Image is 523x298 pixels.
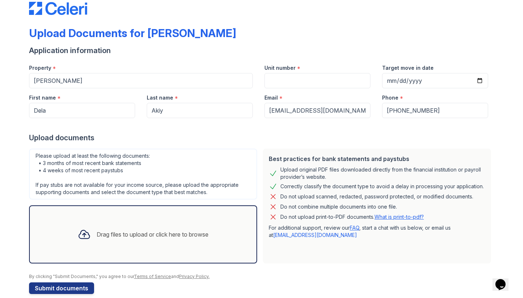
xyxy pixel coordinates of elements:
[350,225,359,231] a: FAQ
[492,269,516,291] iframe: chat widget
[280,202,397,211] div: Do not combine multiple documents into one file.
[29,282,94,294] button: Submit documents
[280,182,484,191] div: Correctly classify the document type to avoid a delay in processing your application.
[29,133,494,143] div: Upload documents
[280,166,485,181] div: Upload original PDF files downloaded directly from the financial institution or payroll provider’...
[29,2,87,15] img: CE_Logo_Blue-a8612792a0a2168367f1c8372b55b34899dd931a85d93a1a3d3e32e68fde9ad4.png
[29,149,257,200] div: Please upload at least the following documents: • 3 months of most recent bank statements • 4 wee...
[264,64,296,72] label: Unit number
[264,94,278,101] label: Email
[29,27,236,40] div: Upload Documents for [PERSON_NAME]
[273,232,357,238] a: [EMAIL_ADDRESS][DOMAIN_NAME]
[29,45,494,56] div: Application information
[179,274,210,279] a: Privacy Policy.
[97,230,208,239] div: Drag files to upload or click here to browse
[280,192,473,201] div: Do not upload scanned, redacted, password protected, or modified documents.
[269,224,485,239] p: For additional support, review our , start a chat with us below, or email us at
[29,64,51,72] label: Property
[280,213,424,221] p: Do not upload print-to-PDF documents.
[374,214,424,220] a: What is print-to-pdf?
[382,64,434,72] label: Target move in date
[269,154,485,163] div: Best practices for bank statements and paystubs
[29,94,56,101] label: First name
[382,94,398,101] label: Phone
[134,274,171,279] a: Terms of Service
[29,274,494,279] div: By clicking "Submit Documents," you agree to our and
[147,94,173,101] label: Last name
